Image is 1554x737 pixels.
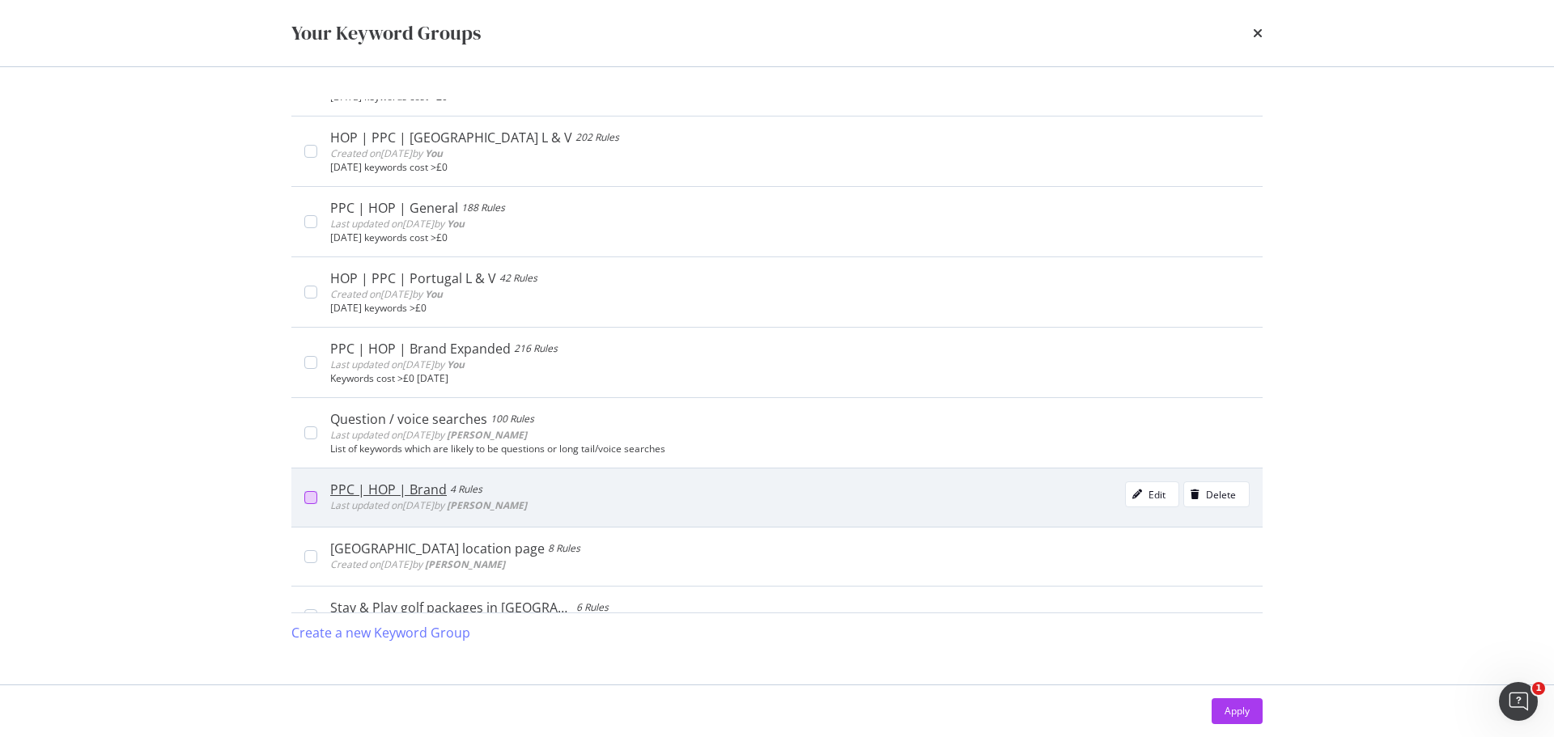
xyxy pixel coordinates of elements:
[330,481,447,498] div: PPC | HOP | Brand
[330,162,1250,173] div: [DATE] keywords cost >£0
[1253,19,1263,47] div: times
[291,613,470,652] button: Create a new Keyword Group
[1149,488,1165,502] div: Edit
[330,287,443,301] span: Created on [DATE] by
[330,217,465,231] span: Last updated on [DATE] by
[330,341,511,357] div: PPC | HOP | Brand Expanded
[330,540,545,557] div: [GEOGRAPHIC_DATA] location page
[330,599,573,616] div: Stay & Play golf packages in [GEOGRAPHIC_DATA] - Holiday types tracking
[330,270,496,286] div: HOP | PPC | Portugal L & V
[330,358,465,371] span: Last updated on [DATE] by
[548,540,580,557] div: 8 Rules
[1212,698,1263,724] button: Apply
[291,19,481,47] div: Your Keyword Groups
[330,443,1250,455] div: List of keywords which are likely to be questions or long tail/voice searches
[461,200,505,216] div: 188 Rules
[447,428,527,442] b: [PERSON_NAME]
[576,599,609,616] div: 6 Rules
[575,129,619,146] div: 202 Rules
[425,287,443,301] b: You
[499,270,537,286] div: 42 Rules
[1206,488,1236,502] div: Delete
[330,146,443,160] span: Created on [DATE] by
[425,557,505,571] b: [PERSON_NAME]
[330,498,527,512] span: Last updated on [DATE] by
[291,624,470,642] div: Create a new Keyword Group
[330,91,1250,103] div: [DATE] keywords cost >£0
[330,200,458,216] div: PPC | HOP | General
[514,341,558,357] div: 216 Rules
[330,557,505,571] span: Created on [DATE] by
[1532,682,1545,695] span: 1
[450,481,482,498] div: 4 Rules
[330,373,1250,384] div: Keywords cost >£0 [DATE]
[330,129,572,146] div: HOP | PPC | [GEOGRAPHIC_DATA] L & V
[447,498,527,512] b: [PERSON_NAME]
[447,217,465,231] b: You
[330,411,487,427] div: Question / voice searches
[1499,682,1538,721] iframe: Intercom live chat
[330,303,1250,314] div: [DATE] keywords >£0
[1183,481,1250,507] button: Delete
[447,358,465,371] b: You
[330,428,527,442] span: Last updated on [DATE] by
[425,146,443,160] b: You
[330,232,1250,244] div: [DATE] keywords cost >£0
[1125,481,1179,507] button: Edit
[490,411,534,427] div: 100 Rules
[1225,704,1250,718] div: Apply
